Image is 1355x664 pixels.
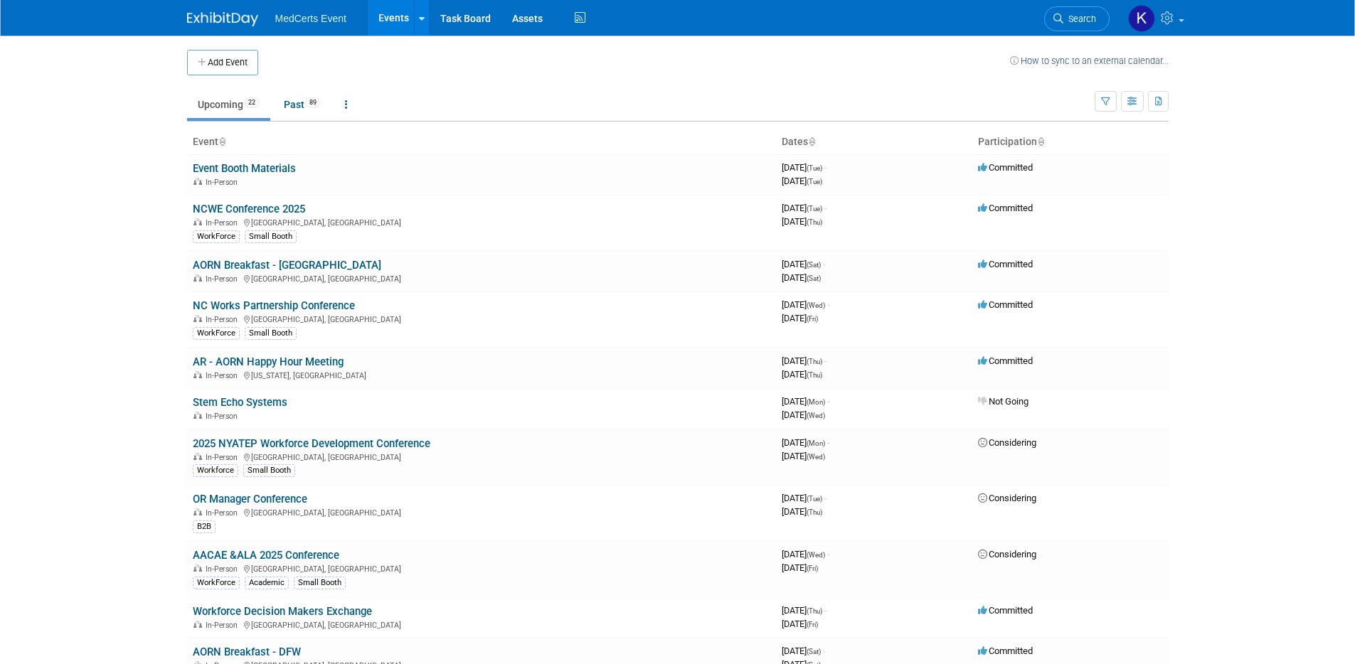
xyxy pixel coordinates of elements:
[193,218,202,225] img: In-Person Event
[193,506,770,518] div: [GEOGRAPHIC_DATA], [GEOGRAPHIC_DATA]
[193,327,240,340] div: WorkForce
[206,508,242,518] span: In-Person
[978,605,1033,616] span: Committed
[782,299,829,310] span: [DATE]
[807,178,822,186] span: (Tue)
[206,218,242,227] span: In-Person
[978,437,1036,448] span: Considering
[807,315,818,323] span: (Fri)
[807,398,825,406] span: (Mon)
[782,396,829,407] span: [DATE]
[193,451,770,462] div: [GEOGRAPHIC_DATA], [GEOGRAPHIC_DATA]
[978,396,1029,407] span: Not Going
[823,259,825,269] span: -
[193,369,770,380] div: [US_STATE], [GEOGRAPHIC_DATA]
[206,621,242,630] span: In-Person
[782,259,825,269] span: [DATE]
[807,495,822,503] span: (Tue)
[193,259,381,272] a: AORN Breakfast - [GEOGRAPHIC_DATA]
[808,136,815,147] a: Sort by Start Date
[193,493,307,505] a: OR Manager Conference
[193,646,301,658] a: AORN Breakfast - DFW
[782,562,818,573] span: [DATE]
[193,272,770,284] div: [GEOGRAPHIC_DATA], [GEOGRAPHIC_DATA]
[782,409,825,420] span: [DATE]
[782,203,827,213] span: [DATE]
[275,13,346,24] span: MedCerts Event
[218,136,225,147] a: Sort by Event Name
[187,91,270,118] a: Upcoming22
[824,493,827,503] span: -
[824,162,827,173] span: -
[305,97,321,108] span: 89
[245,327,297,340] div: Small Booth
[206,564,242,574] span: In-Person
[206,412,242,421] span: In-Person
[807,301,825,309] span: (Wed)
[187,50,258,75] button: Add Event
[978,299,1033,310] span: Committed
[807,261,821,269] span: (Sat)
[978,162,1033,173] span: Committed
[978,549,1036,559] span: Considering
[807,412,825,419] span: (Wed)
[193,577,240,589] div: WorkForce
[294,577,346,589] div: Small Booth
[782,493,827,503] span: [DATE]
[1063,14,1096,24] span: Search
[782,369,822,380] span: [DATE]
[827,299,829,310] span: -
[193,299,355,312] a: NC Works Partnership Conference
[824,355,827,366] span: -
[193,549,339,562] a: AACAE &ALA 2025 Conference
[824,605,827,616] span: -
[245,230,297,243] div: Small Booth
[193,520,216,533] div: B2B
[978,355,1033,366] span: Committed
[807,371,822,379] span: (Thu)
[807,508,822,516] span: (Thu)
[807,453,825,461] span: (Wed)
[193,437,430,450] a: 2025 NYATEP Workforce Development Conference
[193,412,202,419] img: In-Person Event
[978,259,1033,269] span: Committed
[193,178,202,185] img: In-Person Event
[807,205,822,213] span: (Tue)
[193,564,202,572] img: In-Person Event
[193,371,202,378] img: In-Person Event
[193,453,202,460] img: In-Person Event
[827,549,829,559] span: -
[243,464,295,477] div: Small Booth
[245,577,289,589] div: Academic
[1128,5,1155,32] img: Kayla Haack
[193,315,202,322] img: In-Person Event
[206,178,242,187] span: In-Person
[827,396,829,407] span: -
[193,562,770,574] div: [GEOGRAPHIC_DATA], [GEOGRAPHIC_DATA]
[187,130,776,154] th: Event
[807,218,822,226] span: (Thu)
[206,453,242,462] span: In-Person
[187,12,258,26] img: ExhibitDay
[1037,136,1044,147] a: Sort by Participation Type
[807,648,821,655] span: (Sat)
[782,313,818,323] span: [DATE]
[807,274,821,282] span: (Sat)
[1010,55,1169,66] a: How to sync to an external calendar...
[206,274,242,284] span: In-Person
[244,97,260,108] span: 22
[193,355,344,368] a: AR - AORN Happy Hour Meeting
[807,607,822,615] span: (Thu)
[782,355,827,366] span: [DATE]
[782,162,827,173] span: [DATE]
[782,646,825,656] span: [DATE]
[782,506,822,517] span: [DATE]
[807,551,825,559] span: (Wed)
[782,605,827,616] span: [DATE]
[193,396,287,409] a: Stem Echo Systems
[193,274,202,282] img: In-Person Event
[206,371,242,380] span: In-Person
[782,619,818,629] span: [DATE]
[193,508,202,515] img: In-Person Event
[978,646,1033,656] span: Committed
